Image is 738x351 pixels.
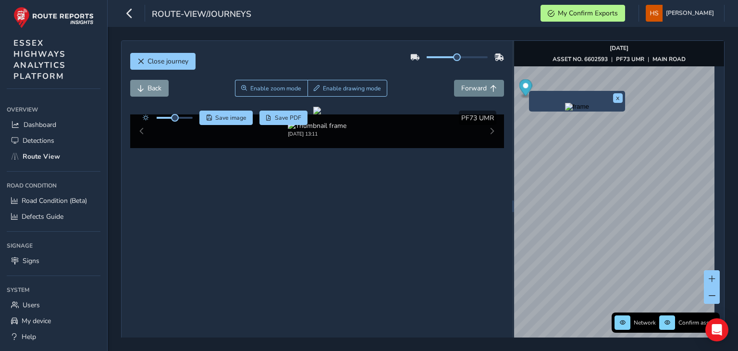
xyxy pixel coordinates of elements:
[565,103,589,111] img: frame
[130,53,196,70] button: Close journey
[7,102,100,117] div: Overview
[7,178,100,193] div: Road Condition
[23,301,40,310] span: Users
[7,133,100,149] a: Detections
[275,114,301,122] span: Save PDF
[666,5,714,22] span: [PERSON_NAME]
[7,283,100,297] div: System
[13,7,94,28] img: rr logo
[23,256,39,265] span: Signs
[613,93,623,103] button: x
[705,318,728,341] div: Open Intercom Messenger
[553,55,686,63] div: | |
[22,212,63,221] span: Defects Guide
[288,121,346,130] img: Thumbnail frame
[7,117,100,133] a: Dashboard
[634,319,656,326] span: Network
[288,130,346,138] div: [DATE] 13:11
[148,84,161,93] span: Back
[130,80,169,97] button: Back
[541,5,625,22] button: My Confirm Exports
[199,111,253,125] button: Save
[7,313,100,329] a: My device
[24,120,56,129] span: Dashboard
[259,111,308,125] button: PDF
[7,329,100,345] a: Help
[454,80,504,97] button: Forward
[235,80,307,97] button: Zoom
[7,238,100,253] div: Signage
[22,196,87,205] span: Road Condition (Beta)
[531,103,623,109] button: Preview frame
[250,85,301,92] span: Enable zoom mode
[461,113,494,123] span: PF73 UMR
[23,136,54,145] span: Detections
[215,114,246,122] span: Save image
[22,316,51,326] span: My device
[22,332,36,341] span: Help
[646,5,663,22] img: diamond-layout
[7,209,100,225] a: Defects Guide
[610,44,628,52] strong: [DATE]
[148,57,188,66] span: Close journey
[558,9,618,18] span: My Confirm Exports
[553,55,608,63] strong: ASSET NO. 6602593
[7,253,100,269] a: Signs
[13,38,66,82] span: ESSEX HIGHWAYS ANALYTICS PLATFORM
[678,319,717,326] span: Confirm assets
[152,8,251,22] span: route-view/journeys
[23,152,60,161] span: Route View
[519,79,532,99] div: Map marker
[646,5,717,22] button: [PERSON_NAME]
[323,85,381,92] span: Enable drawing mode
[7,297,100,313] a: Users
[652,55,686,63] strong: MAIN ROAD
[307,80,388,97] button: Draw
[616,55,644,63] strong: PF73 UMR
[7,193,100,209] a: Road Condition (Beta)
[7,149,100,164] a: Route View
[461,84,487,93] span: Forward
